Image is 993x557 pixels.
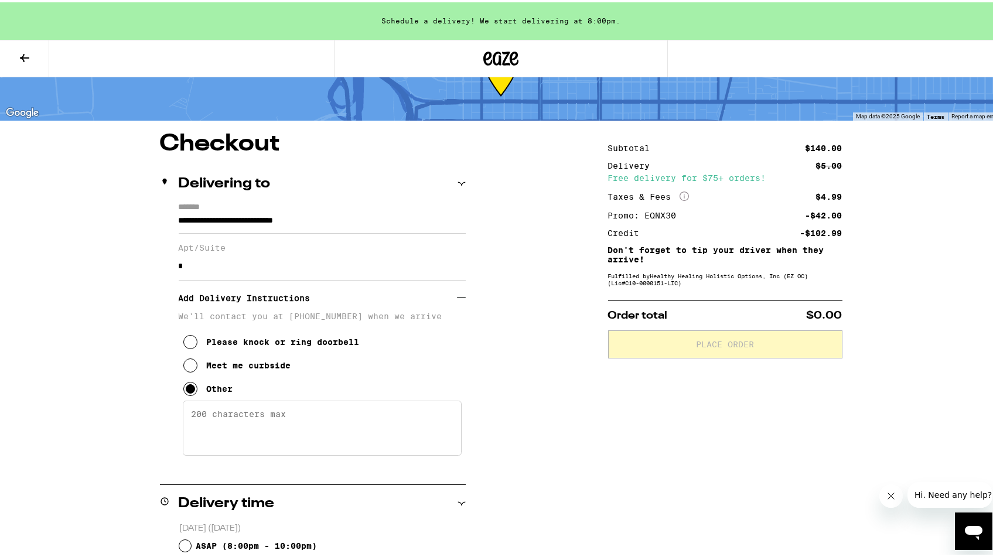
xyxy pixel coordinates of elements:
[608,328,842,356] button: Place Order
[955,510,992,548] iframe: Button to launch messaging window
[179,175,271,189] h2: Delivering to
[608,172,842,180] div: Free delivery for $75+ orders!
[608,159,658,168] div: Delivery
[196,539,317,548] span: ASAP ( 8:00pm - 10:00pm )
[608,189,689,200] div: Taxes & Fees
[183,351,291,375] button: Meet me curbside
[179,241,466,250] label: Apt/Suite
[3,103,42,118] img: Google
[608,308,668,319] span: Order total
[816,159,842,168] div: $5.00
[608,209,685,217] div: Promo: EQNX30
[696,338,754,346] span: Place Order
[927,111,944,118] a: Terms
[160,130,466,153] h1: Checkout
[3,103,42,118] a: Open this area in Google Maps (opens a new window)
[807,308,842,319] span: $0.00
[207,382,233,391] div: Other
[207,335,360,344] div: Please knock or ring doorbell
[608,142,658,150] div: Subtotal
[179,309,466,319] p: We'll contact you at [PHONE_NUMBER] when we arrive
[856,111,920,117] span: Map data ©2025 Google
[179,494,275,508] h2: Delivery time
[907,480,992,505] iframe: Message from company
[207,358,291,368] div: Meet me curbside
[183,375,233,398] button: Other
[608,227,648,235] div: Credit
[806,209,842,217] div: -$42.00
[608,243,842,262] p: Don't forget to tip your driver when they arrive!
[179,282,457,309] h3: Add Delivery Instructions
[800,227,842,235] div: -$102.99
[179,521,466,532] p: [DATE] ([DATE])
[183,328,360,351] button: Please knock or ring doorbell
[879,482,903,505] iframe: Close message
[816,190,842,199] div: $4.99
[806,142,842,150] div: $140.00
[608,270,842,284] div: Fulfilled by Healthy Healing Holistic Options, Inc (EZ OC) (Lic# C10-0000151-LIC )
